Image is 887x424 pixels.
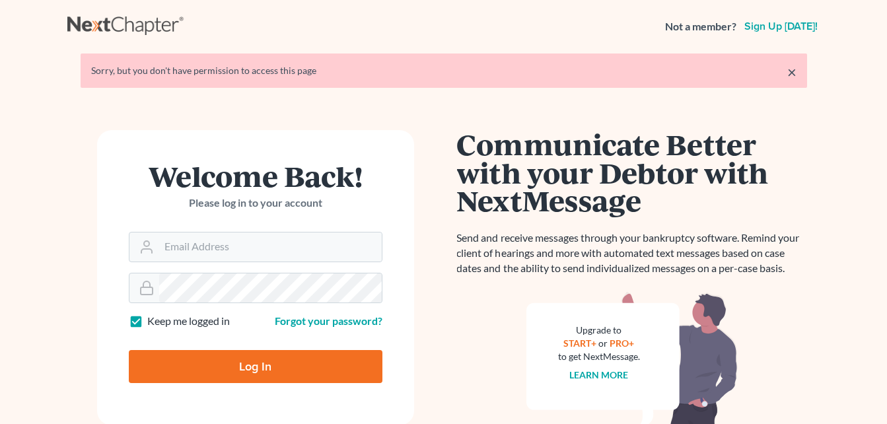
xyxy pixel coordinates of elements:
[91,64,797,77] div: Sorry, but you don't have permission to access this page
[563,337,596,349] a: START+
[598,337,608,349] span: or
[147,314,230,329] label: Keep me logged in
[787,64,797,80] a: ×
[610,337,634,349] a: PRO+
[558,324,640,337] div: Upgrade to
[665,19,736,34] strong: Not a member?
[275,314,382,327] a: Forgot your password?
[558,350,640,363] div: to get NextMessage.
[129,195,382,211] p: Please log in to your account
[569,369,628,380] a: Learn more
[742,21,820,32] a: Sign up [DATE]!
[457,130,807,215] h1: Communicate Better with your Debtor with NextMessage
[129,162,382,190] h1: Welcome Back!
[159,232,382,262] input: Email Address
[457,230,807,276] p: Send and receive messages through your bankruptcy software. Remind your client of hearings and mo...
[129,350,382,383] input: Log In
